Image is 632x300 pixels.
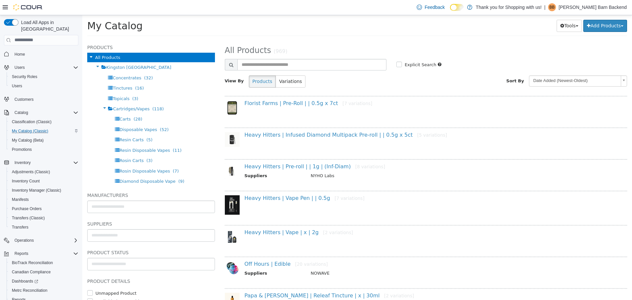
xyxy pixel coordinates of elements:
label: Explicit Search [321,46,354,53]
img: 150 [143,180,157,200]
button: Transfers (Classic) [7,213,81,223]
span: Users [12,83,22,89]
span: Kingston [GEOGRAPHIC_DATA] [24,50,89,55]
a: Metrc Reconciliation [9,286,50,294]
button: Users [7,81,81,91]
span: Topicals [30,81,47,86]
a: Promotions [9,146,35,153]
h5: Suppliers [5,205,133,213]
a: My Catalog (Classic) [9,127,51,135]
span: Rosin Disposable Vapes [37,153,88,158]
span: Inventory Count [12,178,40,184]
span: Security Roles [12,74,37,79]
a: My Catalog (Beta) [9,136,46,144]
button: Inventory [1,158,81,167]
button: My Catalog (Beta) [7,136,81,145]
button: Tools [474,5,500,17]
span: Resin Disposable Vapes [37,133,88,138]
span: Purchase Orders [12,206,42,211]
a: Adjustments (Classic) [9,168,53,176]
h5: Product Status [5,233,133,241]
th: Suppliers [162,255,224,263]
button: Promotions [7,145,81,154]
span: My Catalog (Classic) [12,128,48,134]
span: Transfers (Classic) [9,214,78,222]
a: Feedback [414,1,447,14]
button: Add Products [501,5,545,17]
span: Disposable Vapes [37,112,75,117]
button: Catalog [1,108,81,117]
small: (969) [191,33,205,39]
small: [20 variations] [213,246,245,252]
button: Adjustments (Classic) [7,167,81,177]
div: Budd Barn Backend [548,3,556,11]
span: Purchase Orders [9,205,78,213]
span: Inventory Manager (Classic) [9,186,78,194]
p: Thank you for Shopping with us! [476,3,541,11]
span: Manifests [12,197,29,202]
span: BioTrack Reconciliation [12,260,53,265]
span: (16) [53,70,62,75]
a: BioTrack Reconciliation [9,259,56,267]
button: Inventory Manager (Classic) [7,186,81,195]
span: Date Added (Newest-Oldest) [447,61,536,71]
span: Operations [14,238,34,243]
span: Customers [12,95,78,103]
span: All Products [13,40,38,45]
span: Canadian Compliance [12,269,51,275]
span: (28) [51,101,60,106]
p: [PERSON_NAME] Barn Backend [559,3,627,11]
span: My Catalog (Classic) [9,127,78,135]
span: Diamond Disposable Vape [37,164,93,169]
img: 150 [143,246,157,261]
td: NOWAVE [224,255,530,263]
a: Papa & [PERSON_NAME] | Releaf Tincture | x | 30ml[2 variations] [162,277,332,284]
span: Catalog [12,109,78,117]
a: Date Added (Newest-Oldest) [447,60,545,71]
button: Catalog [12,109,31,117]
span: Reports [14,251,28,256]
span: (5) [64,122,70,127]
span: Catalog [14,110,28,115]
h5: Manufacturers [5,176,133,184]
label: Unmapped Product [12,275,54,282]
span: BioTrack Reconciliation [9,259,78,267]
button: Transfers [7,223,81,232]
img: 150 [143,85,157,100]
img: 150 [143,214,157,229]
span: (9) [96,164,102,169]
a: Manifests [9,196,31,204]
span: Classification (Classic) [9,118,78,126]
span: Security Roles [9,73,78,81]
button: Products [167,60,194,72]
button: Inventory [12,159,33,167]
h5: Products [5,28,133,36]
a: Purchase Orders [9,205,44,213]
span: Inventory [12,159,78,167]
span: Cartridges/Vapes [31,91,67,96]
span: Carts [37,101,48,106]
button: Customers [1,95,81,104]
span: My Catalog (Beta) [12,138,44,143]
a: Inventory Count [9,177,42,185]
a: Heavy Hitters | Vape | x | 2g[2 variations] [162,214,271,220]
span: Resin Carts [37,122,61,127]
a: Heavy Hitters | Infused Diamond Multipack Pre-roll | | 0.5g x 5ct[5 variations] [162,117,365,123]
img: Cova [13,4,43,11]
img: 150 [143,278,157,292]
button: Purchase Orders [7,204,81,213]
span: (3) [64,143,70,148]
a: Florist Farms | Pre-Roll | | 0.5g x 7ct[7 variations] [162,85,290,91]
a: Classification (Classic) [9,118,54,126]
span: Metrc Reconciliation [9,286,78,294]
img: 150 [143,149,157,163]
span: Transfers [12,225,28,230]
span: Load All Apps in [GEOGRAPHIC_DATA] [18,19,78,32]
small: [5 variations] [335,117,365,123]
span: Manifests [9,196,78,204]
span: Classification (Classic) [12,119,52,124]
span: Users [9,82,78,90]
span: View By [143,63,162,68]
button: BioTrack Reconciliation [7,258,81,267]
